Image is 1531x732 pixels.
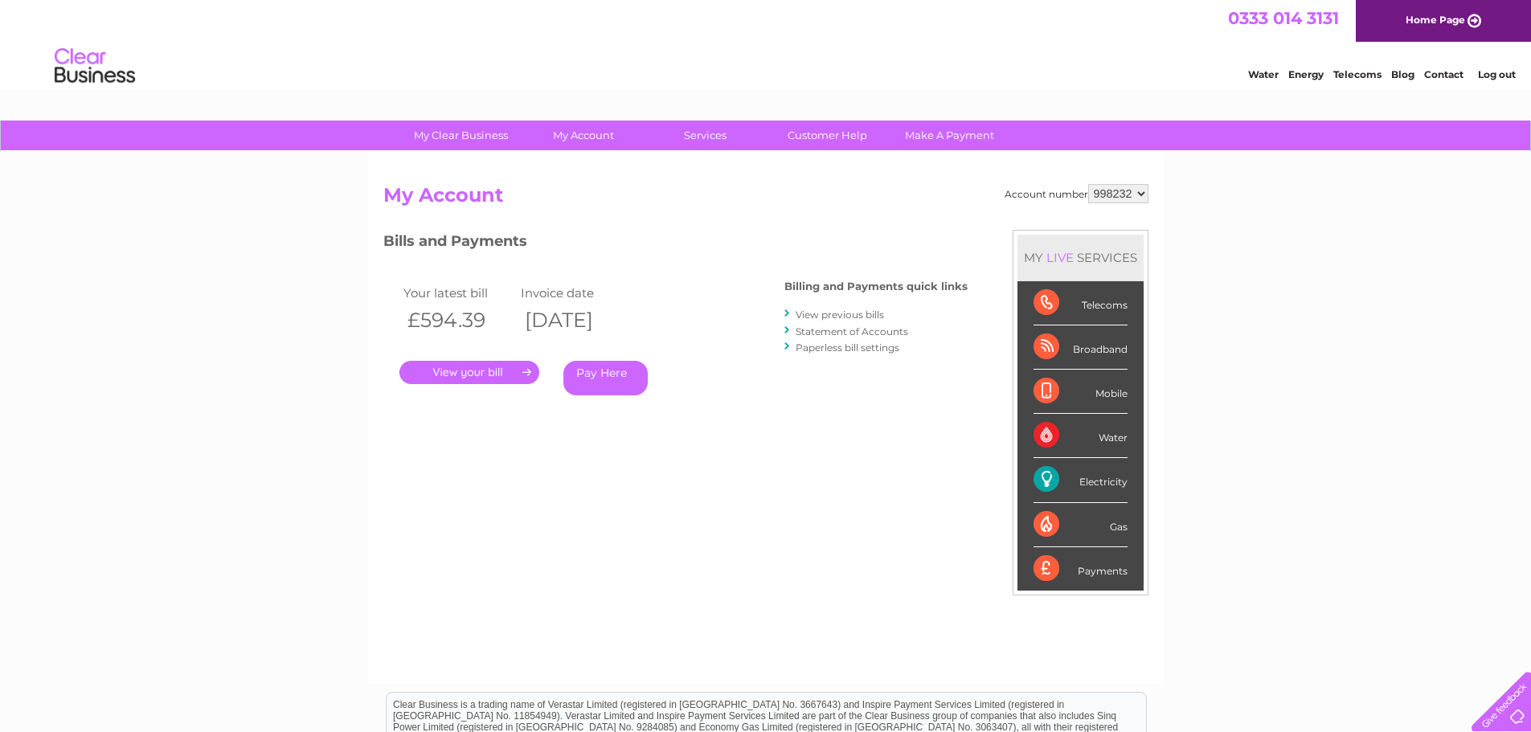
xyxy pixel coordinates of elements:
[1034,547,1128,591] div: Payments
[1391,68,1414,80] a: Blog
[563,361,648,395] a: Pay Here
[1034,503,1128,547] div: Gas
[54,42,136,91] img: logo.png
[796,309,884,321] a: View previous bills
[1228,8,1339,28] a: 0333 014 3131
[784,280,968,292] h4: Billing and Payments quick links
[1478,68,1516,80] a: Log out
[796,325,908,337] a: Statement of Accounts
[399,282,517,304] td: Your latest bill
[883,121,1016,150] a: Make A Payment
[1034,458,1128,502] div: Electricity
[1043,250,1077,265] div: LIVE
[1005,184,1148,203] div: Account number
[1034,370,1128,414] div: Mobile
[1424,68,1463,80] a: Contact
[1288,68,1324,80] a: Energy
[387,9,1146,78] div: Clear Business is a trading name of Verastar Limited (registered in [GEOGRAPHIC_DATA] No. 3667643...
[761,121,894,150] a: Customer Help
[517,304,634,337] th: [DATE]
[1034,414,1128,458] div: Water
[395,121,527,150] a: My Clear Business
[1017,235,1144,280] div: MY SERVICES
[1248,68,1279,80] a: Water
[399,361,539,384] a: .
[1034,325,1128,370] div: Broadband
[1333,68,1382,80] a: Telecoms
[517,121,649,150] a: My Account
[383,184,1148,215] h2: My Account
[639,121,772,150] a: Services
[796,341,899,354] a: Paperless bill settings
[383,230,968,258] h3: Bills and Payments
[517,282,634,304] td: Invoice date
[1034,281,1128,325] div: Telecoms
[399,304,517,337] th: £594.39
